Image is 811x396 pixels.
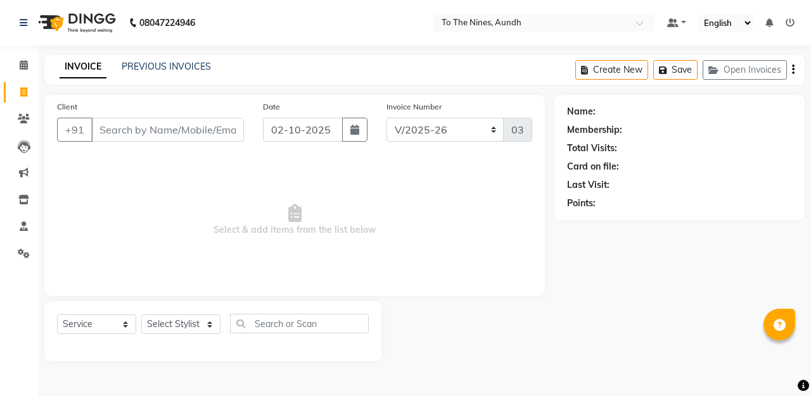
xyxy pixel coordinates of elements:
label: Invoice Number [386,101,442,113]
label: Client [57,101,77,113]
input: Search by Name/Mobile/Email/Code [91,118,244,142]
img: logo [32,5,119,40]
div: Name: [567,105,596,118]
div: Total Visits: [567,142,617,155]
button: +91 [57,118,93,142]
div: Card on file: [567,160,619,173]
button: Open Invoices [703,60,787,80]
div: Points: [567,197,596,210]
a: PREVIOUS INVOICES [122,61,211,72]
div: Last Visit: [567,178,610,192]
input: Search or Scan [230,314,369,333]
span: Select & add items from the list below [57,157,532,283]
a: INVOICE [60,56,106,78]
button: Save [653,60,698,80]
label: Date [263,101,280,113]
div: Membership: [567,123,622,137]
b: 08047224946 [139,5,195,40]
button: Create New [575,60,648,80]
